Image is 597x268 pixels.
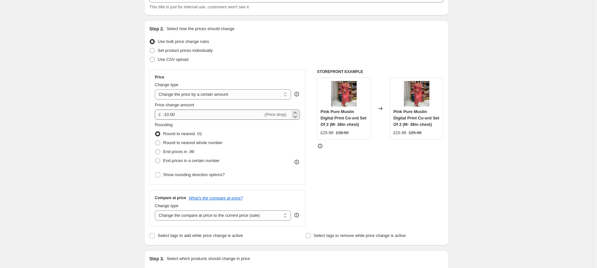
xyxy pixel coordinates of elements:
span: End prices in a certain number [163,158,220,163]
span: End prices in .99 [163,149,194,154]
span: £38.00 [336,130,349,135]
span: Round to nearest .01 [163,131,202,136]
img: WhatsAppImage2023-12-27at11.53.38PM_80x.jpg [404,81,429,107]
h6: STOREFRONT EXAMPLE [317,69,444,74]
span: Show rounding direction options? [163,172,225,177]
span: Pink Pure Muslin Digital Print Co-ord Set Of 2 (M- 38in chest) [320,109,366,127]
img: WhatsAppImage2023-12-27at11.53.38PM_80x.jpg [331,81,357,107]
span: Round to nearest whole number [163,140,222,145]
span: Use bulk price change rules [158,39,209,44]
h2: Step 2. [149,26,164,32]
input: -10.00 [163,110,263,120]
span: Rounding [155,122,173,127]
h3: Compare at price [155,195,186,200]
h2: Step 3. [149,256,164,262]
h3: Price [155,75,164,80]
span: This title is just for internal use, customers won't see it [149,4,249,9]
span: Select tags to add while price change is active [158,233,243,238]
div: help [294,212,300,218]
span: (Price drop) [265,112,286,117]
span: £25.99 [409,130,421,135]
span: Price change amount [155,102,194,107]
div: help [294,91,300,97]
span: Change type [155,203,178,208]
button: What's the compare at price? [189,196,243,200]
span: Select tags to remove while price change is active [314,233,406,238]
span: Pink Pure Muslin Digital Print Co-ord Set Of 2 (M- 38in chest) [394,109,439,127]
span: Use CSV upload [158,57,188,62]
p: Select how the prices should change [167,26,235,32]
p: Select which products should change in price [167,256,250,262]
span: £ [159,112,161,117]
span: £25.99 [320,130,333,135]
span: Change type [155,82,178,87]
span: Set product prices individually [158,48,213,53]
span: £15.99 [394,130,406,135]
